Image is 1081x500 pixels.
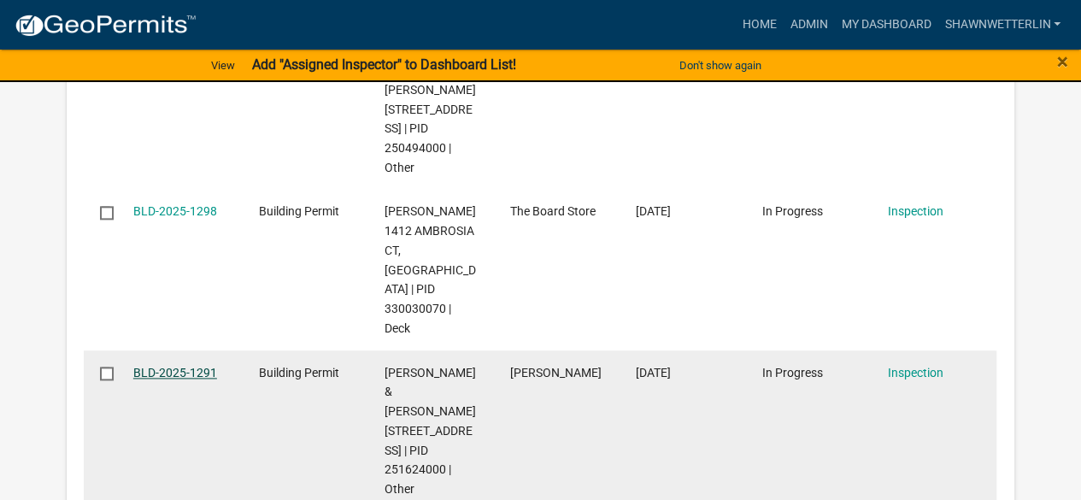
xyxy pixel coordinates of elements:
[1057,50,1068,74] span: ×
[887,204,943,218] a: Inspection
[761,204,822,218] span: In Progress
[636,366,671,379] span: 07/18/2025
[735,9,783,41] a: Home
[133,366,217,379] a: BLD-2025-1291
[385,44,476,174] span: STEELE, NANCY 528 4TH ST S, Houston County | PID 250494000 | Other
[133,204,217,218] a: BLD-2025-1298
[636,204,671,218] span: 07/23/2025
[252,56,516,73] strong: Add "Assigned Inspector" to Dashboard List!
[1057,51,1068,72] button: Close
[385,204,476,335] span: ENSMINGER,ERIC G 1412 AMBROSIA CT, Winona County | PID 330030070 | Deck
[510,366,602,379] span: Sarah Larson
[937,9,1067,41] a: ShawnWetterlin
[259,204,339,218] span: Building Permit
[673,51,768,79] button: Don't show again
[204,51,242,79] a: View
[259,366,339,379] span: Building Permit
[887,366,943,379] a: Inspection
[834,9,937,41] a: My Dashboard
[385,366,476,497] span: HELKE, CRAIG & KARLA 300 BEACON VALLEY RD, Houston County | PID 251624000 | Other
[761,366,822,379] span: In Progress
[510,204,596,218] span: The Board Store
[783,9,834,41] a: Admin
